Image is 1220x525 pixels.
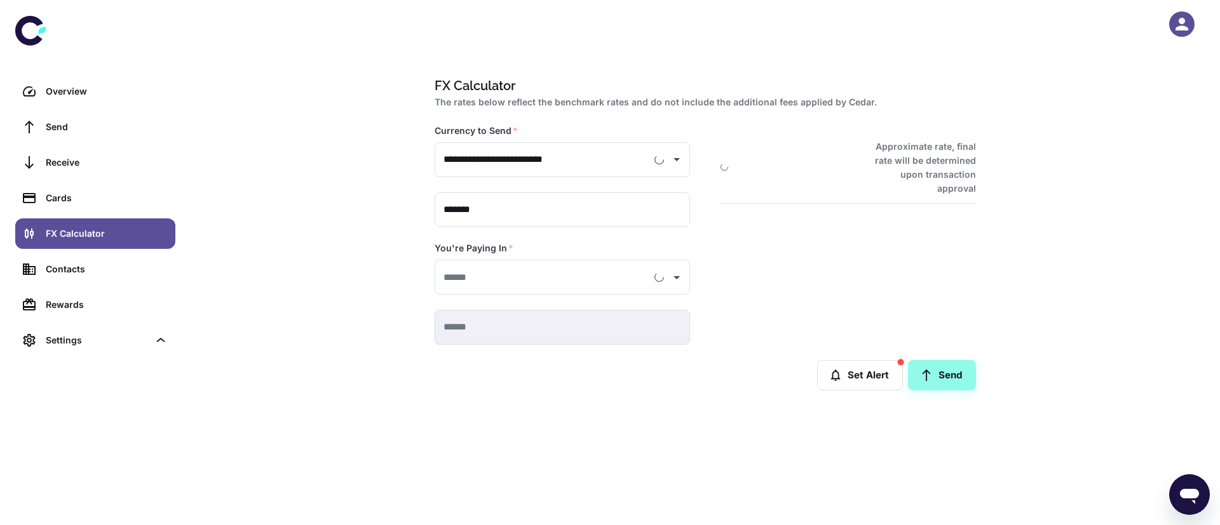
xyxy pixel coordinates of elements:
[46,333,149,347] div: Settings
[15,218,175,249] a: FX Calculator
[46,262,168,276] div: Contacts
[15,183,175,213] a: Cards
[435,124,518,137] label: Currency to Send
[46,156,168,169] div: Receive
[15,254,175,284] a: Contacts
[46,120,168,134] div: Send
[15,289,175,320] a: Rewards
[817,360,903,390] button: Set Alert
[861,140,976,196] h6: Approximate rate, final rate will be determined upon transaction approval
[668,150,686,168] button: Open
[15,147,175,178] a: Receive
[435,242,513,255] label: You're Paying In
[46,191,168,205] div: Cards
[15,325,175,356] div: Settings
[908,360,976,390] a: Send
[15,76,175,107] a: Overview
[46,84,168,98] div: Overview
[15,112,175,142] a: Send
[46,298,168,312] div: Rewards
[46,227,168,241] div: FX Calculator
[668,269,686,286] button: Open
[435,76,971,95] h1: FX Calculator
[1169,474,1210,515] iframe: Button to launch messaging window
